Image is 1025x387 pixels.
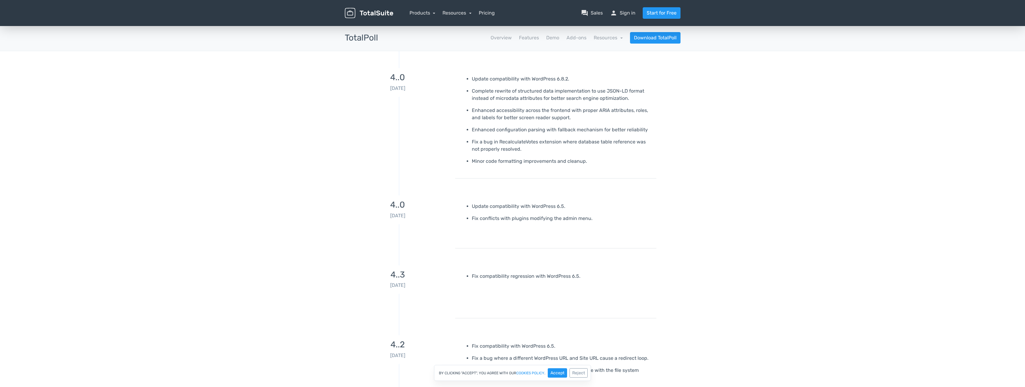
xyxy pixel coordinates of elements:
p: Fix compatibility regression with WordPress 6.5. [472,273,652,280]
div: By clicking "Accept", you agree with our . [434,365,591,381]
h3: 4..0 [345,73,451,82]
p: Fix conflicts with plugins modifying the admin menu. [472,215,652,222]
a: Overview [491,34,512,41]
a: Features [519,34,539,41]
p: Update compatibility with WordPress 6.5. [472,203,652,210]
span: person [610,9,617,17]
a: Download TotalPoll [630,32,681,44]
a: Start for Free [643,7,681,19]
p: Complete rewrite of structured data implementation to use JSON-LD format instead of microdata att... [472,87,652,102]
p: Enhanced accessibility across the frontend with proper ARIA attributes, roles, and labels for bet... [472,107,652,121]
h3: TotalPoll [345,33,378,43]
a: question_answerSales [581,9,603,17]
a: Demo [546,34,559,41]
p: [DATE] [345,212,451,219]
a: personSign in [610,9,635,17]
h3: 4..3 [345,270,451,280]
p: Fix a bug where a different WordPress URL and Site URL cause a redirect loop. [472,355,652,362]
p: [DATE] [345,352,451,359]
a: cookies policy [516,371,544,375]
a: Pricing [479,9,495,17]
a: Products [410,10,436,16]
span: question_answer [581,9,588,17]
p: [DATE] [345,85,451,92]
p: Fix a bug in RecalculateVotes extension where database table reference was not properly resolved. [472,138,652,153]
button: Reject [570,368,588,378]
p: Update compatibility with WordPress 6.8.2. [472,75,652,83]
p: Minor code formatting improvements and cleanup. [472,158,652,165]
p: Fix compatibility with WordPress 6.5. [472,343,652,350]
img: TotalSuite for WordPress [345,8,393,18]
button: Accept [548,368,567,378]
h3: 4..0 [345,200,451,210]
h3: 4..2 [345,340,451,349]
p: Enhanced configuration parsing with fallback mechanism for better reliability [472,126,652,133]
a: Resources [442,10,472,16]
p: [DATE] [345,282,451,289]
a: Resources [594,35,623,41]
a: Add-ons [566,34,586,41]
